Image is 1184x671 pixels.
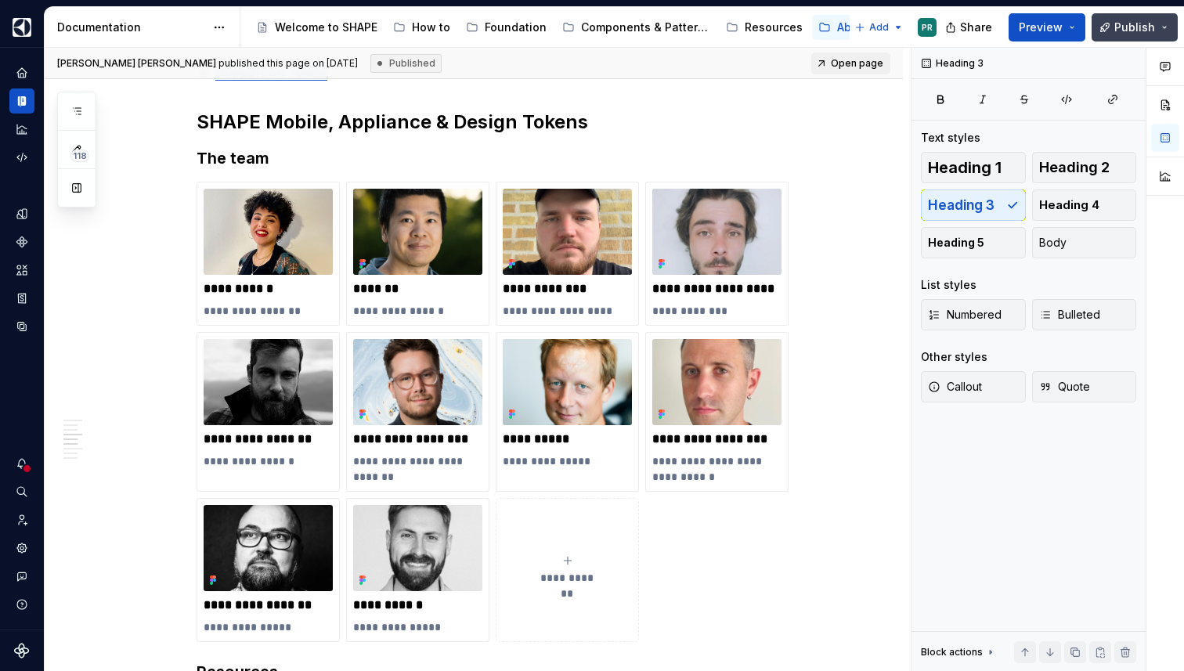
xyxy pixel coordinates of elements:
a: Welcome to SHAPE [250,15,384,40]
span: Open page [831,57,883,70]
span: [PERSON_NAME] [PERSON_NAME] [57,57,216,69]
img: 3384ecbe-e0f8-4f30-81c8-204f17f762ae.png [353,505,482,591]
span: Preview [1019,20,1063,35]
span: Heading 5 [928,235,984,251]
img: 264bd39c-270f-44b5-9e2a-a18794abb202.png [204,505,333,591]
img: ac05fabb-c6b2-4a09-8707-afde4ee4ef8b.png [353,339,482,425]
button: Numbered [921,299,1026,330]
button: Heading 2 [1032,152,1137,183]
div: Other styles [921,349,987,365]
div: Welcome to SHAPE [275,20,377,35]
a: About SHAPE [812,15,914,40]
a: Design tokens [9,201,34,226]
span: Heading 1 [928,160,1002,175]
div: Page tree [250,12,846,43]
a: Invite team [9,507,34,532]
button: Quote [1032,371,1137,402]
button: Share [937,13,1002,41]
div: How to [412,20,450,35]
div: Text styles [921,130,980,146]
div: Documentation [57,20,205,35]
button: Bulleted [1032,299,1137,330]
a: Analytics [9,117,34,142]
button: Heading 4 [1032,189,1137,221]
a: Open page [811,52,890,74]
img: a75cd3f3-cb00-40b5-ba90-3b084fb273a7.png [353,189,482,275]
div: Block actions [921,641,997,663]
a: Components & Patterns [556,15,717,40]
button: Publish [1092,13,1178,41]
button: Heading 1 [921,152,1026,183]
h2: SHAPE Mobile, Appliance & Design Tokens [197,110,789,135]
a: Assets [9,258,34,283]
img: d5466c69-f9cc-4513-a774-1dfb1c510bb2.png [503,339,632,425]
span: Body [1039,235,1067,251]
svg: Supernova Logo [14,643,30,658]
a: Components [9,229,34,254]
div: Resources [745,20,803,35]
span: Share [960,20,992,35]
div: About SHAPE [837,20,908,35]
button: Notifications [9,451,34,476]
a: How to [387,15,457,40]
img: fb0ffa4c-9b15-425d-a625-59cafde7168a.jpg [204,189,333,275]
a: Storybook stories [9,286,34,311]
button: Preview [1009,13,1085,41]
span: Callout [928,379,982,395]
span: Add [869,21,889,34]
button: Contact support [9,564,34,589]
div: List styles [921,277,976,293]
button: Add [850,16,908,38]
img: 250fab5e-d3c2-41b0-96a5-3e03ff272ad6.png [652,189,782,275]
div: Components & Patterns [581,20,710,35]
a: Home [9,60,34,85]
h3: The team [197,147,789,169]
span: Bulleted [1039,307,1100,323]
div: Foundation [485,20,547,35]
a: Settings [9,536,34,561]
a: Documentation [9,88,34,114]
span: Numbered [928,307,1002,323]
button: Heading 5 [921,227,1026,258]
img: 57cb171b-7ffe-45e5-b953-e28d8550451f.png [652,339,782,425]
span: Heading 4 [1039,197,1099,213]
a: Data sources [9,314,34,339]
button: Body [1032,227,1137,258]
div: PR [922,21,933,34]
a: Resources [720,15,809,40]
a: Code automation [9,145,34,170]
span: Heading 2 [1039,160,1110,175]
div: Block actions [921,646,983,658]
img: 4776f064-5c15-4f03-8da4-70f6a53aac81.png [503,189,632,275]
button: Search ⌘K [9,479,34,504]
span: Publish [1114,20,1155,35]
span: published this page on [DATE] [57,57,358,70]
div: Published [370,54,442,73]
img: 95f204e5-a5fc-4334-8583-dfaa9724cb5f.png [204,339,333,425]
img: 1131f18f-9b94-42a4-847a-eabb54481545.png [13,18,31,37]
span: 118 [70,150,89,162]
a: Foundation [460,15,553,40]
button: Callout [921,371,1026,402]
span: Quote [1039,379,1090,395]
